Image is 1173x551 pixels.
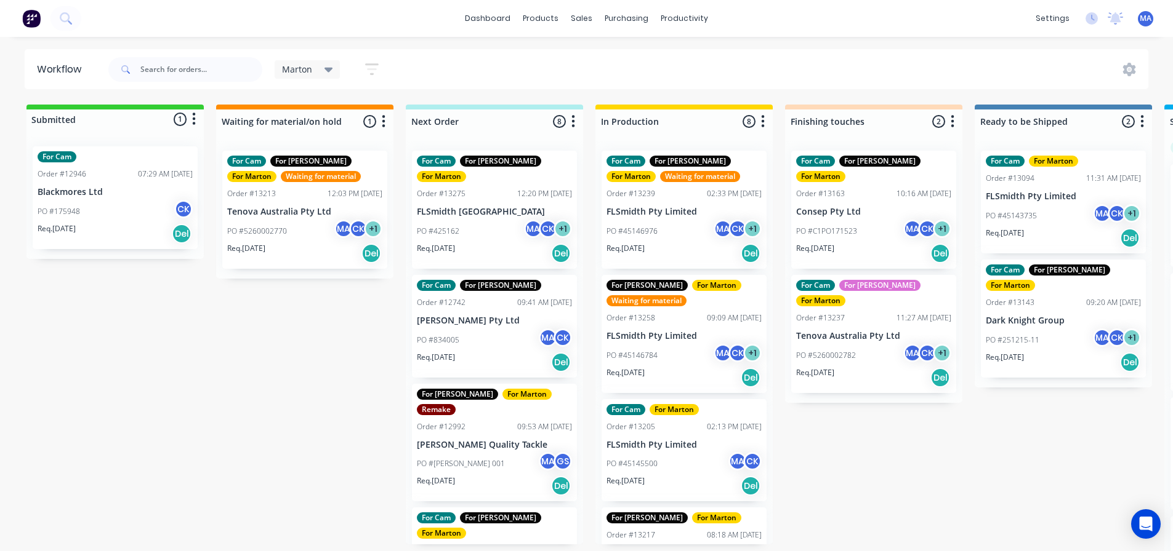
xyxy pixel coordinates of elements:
div: Order #13094 [986,173,1034,184]
div: For CamFor [PERSON_NAME]For MartonWaiting for materialOrder #1321312:03 PM [DATE]Tenova Australia... [222,151,387,269]
div: 12:20 PM [DATE] [517,188,572,199]
div: 08:18 AM [DATE] [707,529,762,541]
div: settings [1030,9,1076,28]
div: For [PERSON_NAME] [607,280,688,291]
div: For [PERSON_NAME] [1029,264,1110,275]
p: FLSmidth Pty Limited [607,440,762,450]
div: Del [930,368,950,387]
div: CK [1108,328,1126,347]
div: Order #13237 [796,312,845,323]
div: Order #13213 [227,188,276,199]
div: CK [1108,204,1126,223]
div: For CamFor [PERSON_NAME]Order #1274209:41 AM [DATE][PERSON_NAME] Pty LtdPO #834005MACKReq.[DATE]Del [412,275,577,378]
div: For Marton [796,171,845,182]
div: Del [741,368,760,387]
p: Req. [DATE] [986,352,1024,363]
p: PO #45146976 [607,226,658,237]
p: PO #175948 [38,206,80,217]
div: CK [349,220,368,238]
p: PO #425162 [417,226,459,237]
div: For [PERSON_NAME] [270,156,352,167]
div: CK [918,220,937,238]
div: 11:27 AM [DATE] [897,312,951,323]
div: + 1 [933,220,951,238]
div: For CamFor [PERSON_NAME]For MartonOrder #1327512:20 PM [DATE]FLSmidth [GEOGRAPHIC_DATA]PO #425162... [412,151,577,269]
p: FLSmidth Pty Limited [607,207,762,217]
p: FLSmidth [GEOGRAPHIC_DATA] [417,207,572,217]
p: Tenova Australia Pty Ltd [227,207,382,217]
div: MA [714,220,732,238]
p: PO #5260002770 [227,226,287,237]
div: Del [741,244,760,263]
div: 12:03 PM [DATE] [328,188,382,199]
div: For Cam [417,156,456,167]
p: FLSmidth Pty Limited [986,191,1141,202]
div: + 1 [933,344,951,362]
div: For Marton [692,280,741,291]
div: Order #13258 [607,312,655,323]
p: Req. [DATE] [796,367,834,378]
div: For Marton [796,295,845,306]
div: For Marton [502,389,552,400]
div: For Marton [227,171,276,182]
p: FLSmidth Pty Limited [607,331,762,341]
div: Waiting for material [607,295,687,306]
div: For Marton [417,171,466,182]
div: 11:31 AM [DATE] [1086,173,1141,184]
div: For [PERSON_NAME]For MartonWaiting for materialOrder #1325809:09 AM [DATE]FLSmidth Pty LimitedPO ... [602,275,767,393]
div: MA [714,344,732,362]
div: + 1 [1123,328,1141,347]
div: + 1 [743,220,762,238]
div: 10:16 AM [DATE] [897,188,951,199]
div: Order #13143 [986,297,1034,308]
div: For CamFor [PERSON_NAME]For MartonOrder #1323711:27 AM [DATE]Tenova Australia Pty LtdPO #52600027... [791,275,956,393]
div: Order #12742 [417,297,466,308]
div: Order #12992 [417,421,466,432]
p: PO #5260002782 [796,350,856,361]
div: For Marton [650,404,699,415]
div: For Cam [38,151,76,162]
p: PO #[PERSON_NAME] 001 [417,458,505,469]
div: productivity [655,9,714,28]
p: Req. [DATE] [986,228,1024,239]
div: CK [918,344,937,362]
span: MA [1140,13,1151,24]
div: CK [174,200,193,218]
div: purchasing [599,9,655,28]
div: For Cam [796,156,835,167]
div: For Cam [607,404,645,415]
div: 09:41 AM [DATE] [517,297,572,308]
div: Workflow [37,62,87,77]
div: CK [728,344,747,362]
p: Blackmores Ltd [38,187,193,197]
div: For CamFor [PERSON_NAME]For MartonOrder #1314309:20 AM [DATE]Dark Knight GroupPO #251215-11MACK+1... [981,260,1146,378]
p: Req. [DATE] [607,367,645,378]
div: Del [1120,228,1140,248]
div: 02:13 PM [DATE] [707,421,762,432]
div: CK [743,452,762,470]
p: PO #45143735 [986,210,1037,221]
div: MA [524,220,542,238]
div: Del [551,244,571,263]
p: PO #C1PO171523 [796,226,857,237]
div: MA [539,452,557,470]
div: For CamFor MartonOrder #1309411:31 AM [DATE]FLSmidth Pty LimitedPO #45143735MACK+1Req.[DATE]Del [981,151,1146,253]
div: For [PERSON_NAME] [460,512,541,523]
div: Remake [417,404,456,415]
div: Del [551,352,571,372]
div: MA [903,344,922,362]
div: MA [728,452,747,470]
div: For [PERSON_NAME] [839,280,921,291]
div: 02:33 PM [DATE] [707,188,762,199]
div: For [PERSON_NAME] [650,156,731,167]
p: Req. [DATE] [227,243,265,254]
div: Del [361,244,381,263]
div: For Cam [986,156,1025,167]
p: Req. [DATE] [607,243,645,254]
div: For Cam [607,156,645,167]
div: For [PERSON_NAME] [839,156,921,167]
div: For [PERSON_NAME]For MartonRemakeOrder #1299209:53 AM [DATE][PERSON_NAME] Quality TacklePO #[PERS... [412,384,577,502]
div: For [PERSON_NAME] [607,512,688,523]
p: Req. [DATE] [607,475,645,486]
div: For CamFor [PERSON_NAME]For MartonOrder #1316310:16 AM [DATE]Consep Pty LtdPO #C1PO171523MACK+1Re... [791,151,956,269]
